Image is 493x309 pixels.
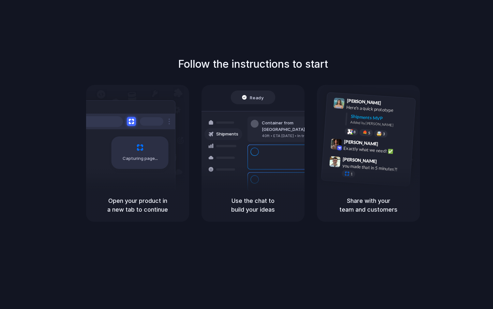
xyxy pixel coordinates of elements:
h1: Follow the instructions to start [178,56,328,72]
span: 5 [368,131,370,135]
h5: Use the chat to build your ideas [209,196,297,214]
span: [PERSON_NAME] [343,156,377,165]
h5: Share with your team and customers [325,196,412,214]
div: Shipments MVP [351,113,411,124]
div: Added by [PERSON_NAME] [350,119,410,129]
div: Container from [GEOGRAPHIC_DATA] [262,120,332,133]
span: 9:41 AM [383,100,396,108]
span: 9:42 AM [380,141,394,149]
span: 9:47 AM [379,159,392,166]
span: 1 [351,172,353,176]
div: 🤯 [377,131,382,136]
div: you made that in 5 minutes?! [342,162,407,173]
span: 8 [353,130,356,134]
div: 40ft • ETA [DATE] • In transit [262,133,332,139]
span: [PERSON_NAME] [347,97,381,106]
span: 3 [383,132,385,136]
span: [PERSON_NAME] [344,138,378,147]
span: Shipments [216,131,238,137]
div: Exactly what we need! ✅ [343,145,409,156]
span: Capturing page [123,155,159,162]
span: Ready [250,94,264,101]
div: Here's a quick prototype [346,104,411,115]
h5: Open your product in a new tab to continue [94,196,181,214]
